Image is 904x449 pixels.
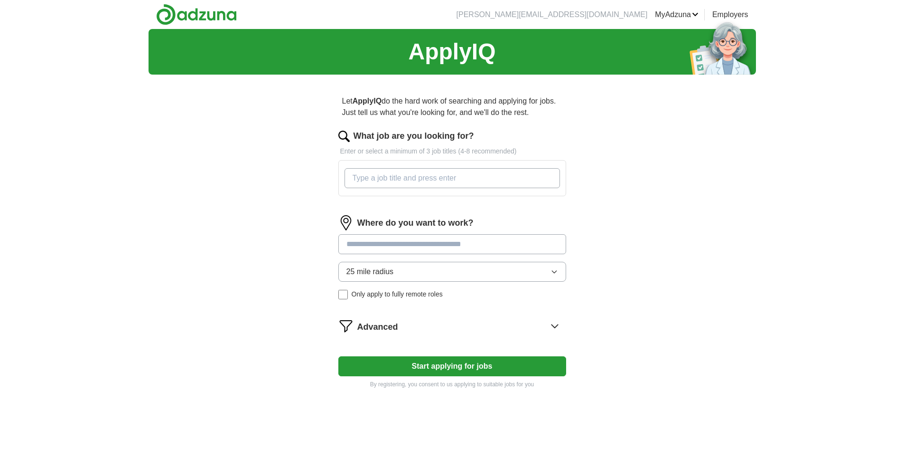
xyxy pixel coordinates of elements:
img: filter [338,318,354,334]
button: Start applying for jobs [338,356,566,376]
li: [PERSON_NAME][EMAIL_ADDRESS][DOMAIN_NAME] [457,9,648,20]
span: 25 mile radius [346,266,394,277]
label: Where do you want to work? [357,217,474,229]
img: location.png [338,215,354,230]
p: By registering, you consent to us applying to suitable jobs for you [338,380,566,389]
label: What job are you looking for? [354,130,474,143]
span: Only apply to fully remote roles [352,289,443,299]
span: Advanced [357,321,398,334]
a: MyAdzuna [655,9,699,20]
strong: ApplyIQ [353,97,382,105]
p: Let do the hard work of searching and applying for jobs. Just tell us what you're looking for, an... [338,92,566,122]
h1: ApplyIQ [408,35,495,69]
button: 25 mile radius [338,262,566,282]
input: Type a job title and press enter [345,168,560,188]
img: Adzuna logo [156,4,237,25]
a: Employers [712,9,748,20]
p: Enter or select a minimum of 3 job titles (4-8 recommended) [338,146,566,156]
input: Only apply to fully remote roles [338,290,348,299]
img: search.png [338,131,350,142]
